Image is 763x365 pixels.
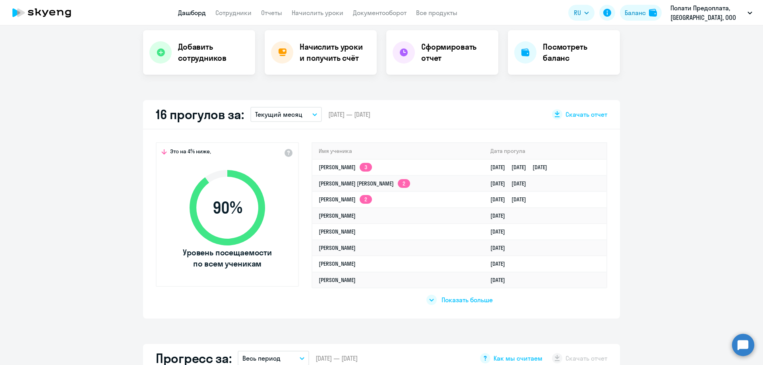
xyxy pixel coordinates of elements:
a: [DATE] [490,276,511,284]
p: Весь период [242,353,281,363]
th: Имя ученика [312,143,484,159]
a: [PERSON_NAME] [319,212,356,219]
a: [PERSON_NAME] [319,260,356,267]
a: Документооборот [353,9,407,17]
a: Сотрудники [215,9,252,17]
a: [PERSON_NAME]3 [319,164,372,171]
p: Текущий месяц [255,110,302,119]
a: Все продукты [416,9,457,17]
span: Показать больше [442,295,493,304]
p: Полати Предоплата, [GEOGRAPHIC_DATA], ООО [670,3,744,22]
span: [DATE] — [DATE] [328,110,370,119]
a: [PERSON_NAME] [319,244,356,251]
span: [DATE] — [DATE] [316,354,358,363]
a: Отчеты [261,9,282,17]
a: [DATE] [490,244,511,251]
button: RU [568,5,595,21]
a: [PERSON_NAME] [319,276,356,284]
a: [PERSON_NAME] [319,228,356,235]
a: [DATE] [490,228,511,235]
a: [DATE][DATE][DATE] [490,164,554,171]
app-skyeng-badge: 2 [360,195,372,204]
a: [DATE] [490,260,511,267]
a: [DATE][DATE] [490,196,533,203]
h4: Начислить уроки и получить счёт [300,41,369,64]
a: [DATE] [490,212,511,219]
a: [PERSON_NAME]2 [319,196,372,203]
span: Скачать отчет [565,110,607,119]
div: Баланс [625,8,646,17]
img: balance [649,9,657,17]
h4: Посмотреть баланс [543,41,614,64]
span: 90 % [182,198,273,217]
a: [DATE][DATE] [490,180,533,187]
button: Балансbalance [620,5,662,21]
app-skyeng-badge: 2 [398,179,410,188]
a: [PERSON_NAME] [PERSON_NAME]2 [319,180,410,187]
app-skyeng-badge: 3 [360,163,372,172]
span: Как мы считаем [494,354,542,363]
a: Дашборд [178,9,206,17]
span: RU [574,8,581,17]
span: Это на 4% ниже, [170,148,211,157]
h2: 16 прогулов за: [156,106,244,122]
h4: Добавить сотрудников [178,41,249,64]
h4: Сформировать отчет [421,41,492,64]
button: Полати Предоплата, [GEOGRAPHIC_DATA], ООО [666,3,756,22]
span: Уровень посещаемости по всем ученикам [182,247,273,269]
button: Текущий месяц [250,107,322,122]
th: Дата прогула [484,143,606,159]
a: Начислить уроки [292,9,343,17]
